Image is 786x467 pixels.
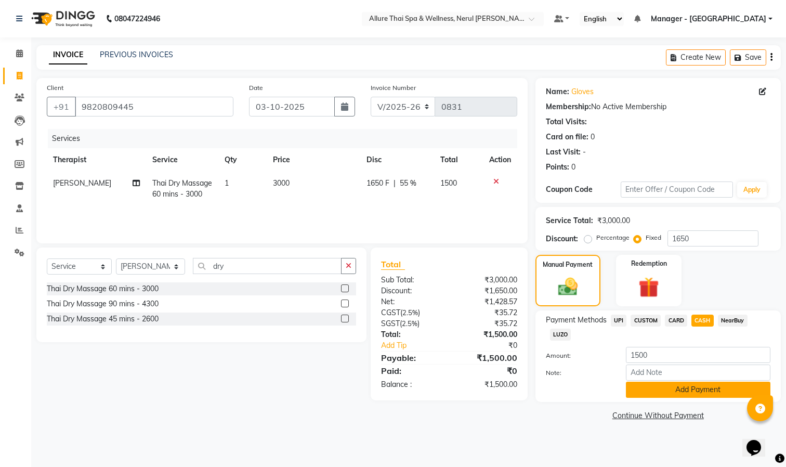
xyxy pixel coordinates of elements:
span: SGST [381,319,400,328]
div: Thai Dry Massage 60 mins - 3000 [47,283,159,294]
div: Thai Dry Massage 90 mins - 4300 [47,299,159,309]
div: Net: [373,296,449,307]
span: CGST [381,308,400,317]
label: Manual Payment [543,260,593,269]
div: Card on file: [546,132,588,142]
th: Price [267,148,360,172]
div: ₹3,000.00 [449,275,525,286]
span: [PERSON_NAME] [53,178,111,188]
label: Invoice Number [371,83,416,93]
input: Enter Offer / Coupon Code [621,181,733,198]
a: Gloves [571,86,594,97]
button: Apply [737,182,767,198]
a: PREVIOUS INVOICES [100,50,173,59]
button: Create New [666,49,726,66]
th: Therapist [47,148,146,172]
span: Payment Methods [546,315,607,326]
div: Services [48,129,525,148]
label: Amount: [538,351,618,360]
span: CASH [691,315,714,327]
label: Redemption [631,259,667,268]
span: 1650 F [366,178,389,189]
span: | [394,178,396,189]
div: Discount: [373,286,449,296]
span: LUZO [550,329,571,341]
div: - [583,147,586,158]
span: Manager - [GEOGRAPHIC_DATA] [651,14,766,24]
label: Client [47,83,63,93]
div: Thai Dry Massage 45 mins - 2600 [47,314,159,325]
div: Name: [546,86,569,97]
div: Total Visits: [546,116,587,127]
div: Coupon Code [546,184,621,195]
span: NearBuy [718,315,748,327]
div: Total: [373,329,449,340]
input: Search by Name/Mobile/Email/Code [75,97,233,116]
span: 1500 [440,178,457,188]
span: 2.5% [402,308,418,317]
input: Search or Scan [193,258,342,274]
label: Percentage [596,233,630,242]
div: Balance : [373,379,449,390]
span: Total [381,259,405,270]
span: CUSTOM [631,315,661,327]
img: logo [27,4,98,33]
span: 1 [225,178,229,188]
span: 2.5% [402,319,417,328]
div: Points: [546,162,569,173]
th: Qty [218,148,267,172]
b: 08047224946 [114,4,160,33]
div: No Active Membership [546,101,770,112]
span: Thai Dry Massage 60 mins - 3000 [152,178,212,199]
button: +91 [47,97,76,116]
div: ₹35.72 [449,318,525,329]
span: CARD [665,315,687,327]
button: Save [730,49,766,66]
label: Fixed [646,233,661,242]
div: ₹1,500.00 [449,379,525,390]
a: Continue Without Payment [538,410,779,421]
div: 0 [591,132,595,142]
th: Service [146,148,218,172]
div: ( ) [373,307,449,318]
img: _gift.svg [632,275,665,300]
div: ₹0 [462,340,525,351]
a: INVOICE [49,46,87,64]
label: Note: [538,368,618,378]
div: Membership: [546,101,591,112]
div: Sub Total: [373,275,449,286]
span: UPI [611,315,627,327]
div: ₹0 [449,365,525,377]
div: Last Visit: [546,147,581,158]
label: Date [249,83,263,93]
button: Add Payment [626,382,770,398]
div: ₹1,500.00 [449,329,525,340]
div: ₹1,650.00 [449,286,525,296]
img: _cash.svg [552,276,584,298]
div: ( ) [373,318,449,329]
input: Add Note [626,365,770,381]
div: ₹35.72 [449,307,525,318]
a: Add Tip [373,340,462,351]
iframe: chat widget [742,425,776,457]
th: Action [483,148,517,172]
div: ₹1,500.00 [449,352,525,364]
th: Disc [360,148,434,172]
input: Amount [626,347,770,363]
span: 55 % [400,178,416,189]
div: Discount: [546,233,578,244]
div: 0 [571,162,575,173]
div: Paid: [373,365,449,377]
div: ₹3,000.00 [597,215,630,226]
span: 3000 [273,178,290,188]
th: Total [434,148,483,172]
div: Payable: [373,352,449,364]
div: Service Total: [546,215,593,226]
div: ₹1,428.57 [449,296,525,307]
